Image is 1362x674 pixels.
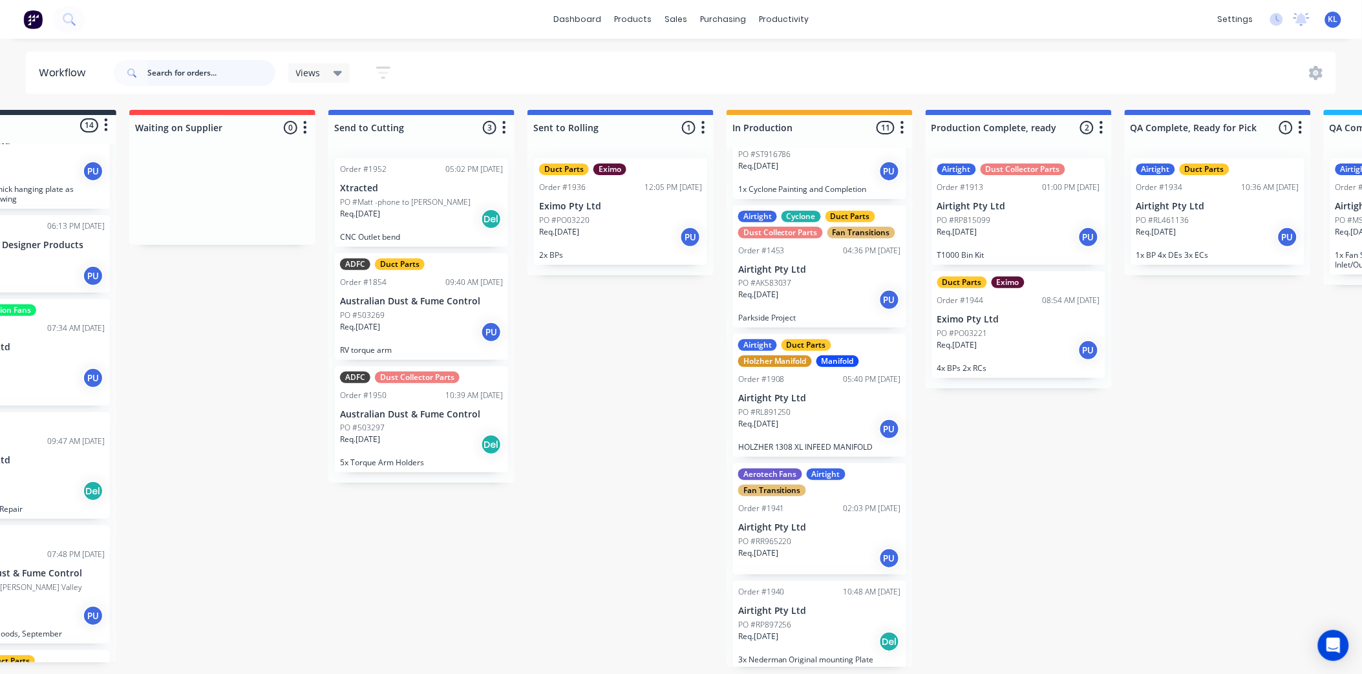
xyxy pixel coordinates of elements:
[1318,630,1349,661] div: Open Intercom Messenger
[445,163,503,175] div: 05:02 PM [DATE]
[981,163,1065,175] div: Dust Collector Parts
[937,226,977,238] p: Req. [DATE]
[83,161,103,182] div: PU
[738,289,778,300] p: Req. [DATE]
[738,149,791,160] p: PO #ST916786
[807,469,846,480] div: Airtight
[738,227,823,238] div: Dust Collector Parts
[816,355,859,367] div: Manifold
[83,368,103,388] div: PU
[534,158,707,265] div: Duct PartsEximoOrder #193612:05 PM [DATE]Eximo Pty LtdPO #PO03220Req.[DATE]PU2x BPs
[644,182,702,193] div: 12:05 PM [DATE]
[481,322,502,342] div: PU
[83,606,103,626] div: PU
[937,250,1100,260] p: T1000 Bin Kit
[738,442,901,452] p: HOLZHER 1308 XL INFEED MANIFOLD
[1136,226,1176,238] p: Req. [DATE]
[827,227,895,238] div: Fan Transitions
[1136,163,1175,175] div: Airtight
[539,201,702,212] p: Eximo Pty Ltd
[879,290,900,310] div: PU
[1043,182,1100,193] div: 01:00 PM [DATE]
[658,10,694,29] div: sales
[937,163,976,175] div: Airtight
[738,160,778,172] p: Req. [DATE]
[47,436,105,447] div: 09:47 AM [DATE]
[932,158,1105,265] div: AirtightDust Collector PartsOrder #191301:00 PM [DATE]Airtight Pty LtdPO #RP815099Req.[DATE]PUT10...
[539,215,590,226] p: PO #PO03220
[937,215,991,226] p: PO #RP815099
[738,339,777,351] div: Airtight
[481,434,502,455] div: Del
[1136,182,1183,193] div: Order #1934
[335,366,508,473] div: ADFCDust Collector PartsOrder #195010:39 AM [DATE]Australian Dust & Fume ControlPO #503297Req.[DA...
[738,469,802,480] div: Aerotech Fans
[1131,158,1304,265] div: AirtightDuct PartsOrder #193410:36 AM [DATE]Airtight Pty LtdPO #RL461136Req.[DATE]PU1x BP 4x DEs ...
[738,245,785,257] div: Order #1453
[340,390,387,401] div: Order #1950
[738,406,791,418] p: PO #RL891250
[844,374,901,385] div: 05:40 PM [DATE]
[937,182,984,193] div: Order #1913
[879,631,900,652] div: Del
[1078,227,1099,247] div: PU
[937,314,1100,325] p: Eximo Pty Ltd
[680,227,701,247] div: PU
[1242,182,1299,193] div: 10:36 AM [DATE]
[733,334,906,457] div: AirtightDuct PartsHolzher ManifoldManifoldOrder #190805:40 PM [DATE]Airtight Pty LtdPO #RL891250R...
[738,393,901,404] p: Airtight Pty Ltd
[340,310,385,321] p: PO #503269
[593,163,626,175] div: Eximo
[738,547,778,559] p: Req. [DATE]
[47,322,105,334] div: 07:34 AM [DATE]
[1328,14,1338,25] span: KL
[937,295,984,306] div: Order #1944
[539,250,702,260] p: 2x BPs
[39,65,92,81] div: Workflow
[340,409,503,420] p: Australian Dust & Fume Control
[738,485,806,496] div: Fan Transitions
[83,481,103,501] div: Del
[340,258,370,270] div: ADFC
[147,60,275,86] input: Search for orders...
[375,258,425,270] div: Duct Parts
[340,183,503,194] p: Xtracted
[340,196,471,208] p: PO #Matt -phone to [PERSON_NAME]
[782,339,831,351] div: Duct Parts
[445,277,503,288] div: 09:40 AM [DATE]
[738,211,777,222] div: Airtight
[375,372,460,383] div: Dust Collector Parts
[547,10,608,29] a: dashboard
[937,328,988,339] p: PO #PO03221
[937,339,977,351] p: Req. [DATE]
[825,211,875,222] div: Duct Parts
[1180,163,1229,175] div: Duct Parts
[539,163,589,175] div: Duct Parts
[340,458,503,467] p: 5x Torque Arm Holders
[738,264,901,275] p: Airtight Pty Ltd
[738,631,778,642] p: Req. [DATE]
[738,374,785,385] div: Order #1908
[340,345,503,355] p: RV torque arm
[340,163,387,175] div: Order #1952
[932,271,1105,378] div: Duct PartsEximoOrder #194408:54 AM [DATE]Eximo Pty LtdPO #PO03221Req.[DATE]PU4x BPs 2x RCs
[539,226,579,238] p: Req. [DATE]
[608,10,658,29] div: products
[1043,295,1100,306] div: 08:54 AM [DATE]
[1078,340,1099,361] div: PU
[47,220,105,232] div: 06:13 PM [DATE]
[47,549,105,560] div: 07:48 PM [DATE]
[879,548,900,569] div: PU
[340,321,380,333] p: Req. [DATE]
[340,296,503,307] p: Australian Dust & Fume Control
[738,503,785,514] div: Order #1941
[1136,250,1299,260] p: 1x BP 4x DEs 3x ECs
[752,10,815,29] div: productivity
[539,182,586,193] div: Order #1936
[738,536,792,547] p: PO #RR965220
[1136,201,1299,212] p: Airtight Pty Ltd
[481,209,502,229] div: Del
[992,277,1025,288] div: Eximo
[83,266,103,286] div: PU
[738,313,901,322] p: Parkside Project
